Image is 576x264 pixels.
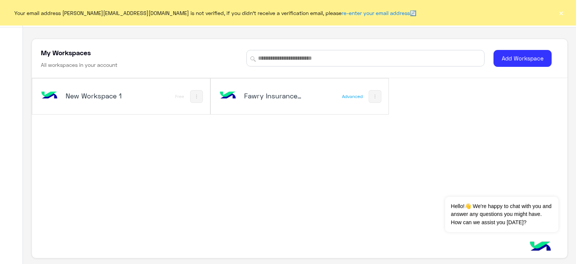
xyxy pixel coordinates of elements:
span: Hello!👋 We're happy to chat with you and answer any questions you might have. How can we assist y... [445,197,558,232]
h6: All workspaces in your account [41,61,117,69]
h5: New Workspace 1 [66,91,124,100]
a: re-enter your email address [342,10,410,16]
h5: Fawry Insurance Brokerage`s [244,91,303,100]
div: Free [175,94,184,100]
button: Add Workspace [493,50,552,67]
span: Your email address [PERSON_NAME][EMAIL_ADDRESS][DOMAIN_NAME] is not verified, if you didn't recei... [14,9,416,17]
img: bot image [218,86,238,106]
h5: My Workspaces [41,48,91,57]
img: bot image [39,86,60,106]
img: hulul-logo.png [527,234,553,260]
button: × [557,9,565,17]
div: Advanced [342,94,363,100]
